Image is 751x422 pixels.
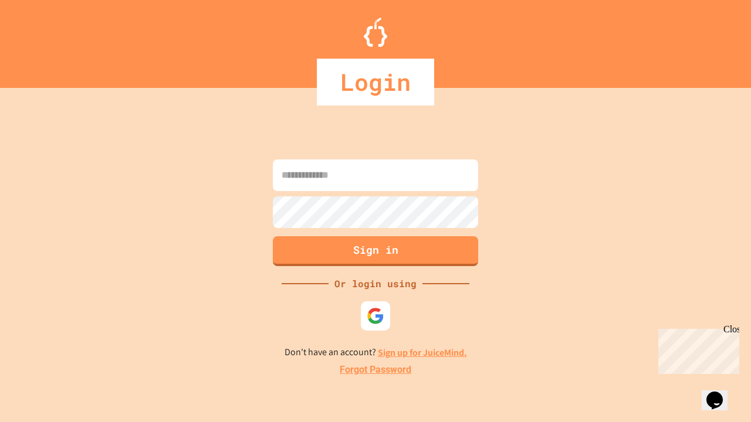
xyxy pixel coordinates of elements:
div: Login [317,59,434,105]
div: Or login using [329,277,422,291]
a: Forgot Password [340,363,411,377]
iframe: chat widget [702,375,739,410]
img: google-icon.svg [367,307,384,325]
a: Sign up for JuiceMind. [378,346,467,359]
div: Chat with us now!Close [5,5,81,74]
img: Logo.svg [364,18,387,47]
p: Don't have an account? [285,345,467,360]
iframe: chat widget [654,324,739,374]
button: Sign in [273,236,478,266]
